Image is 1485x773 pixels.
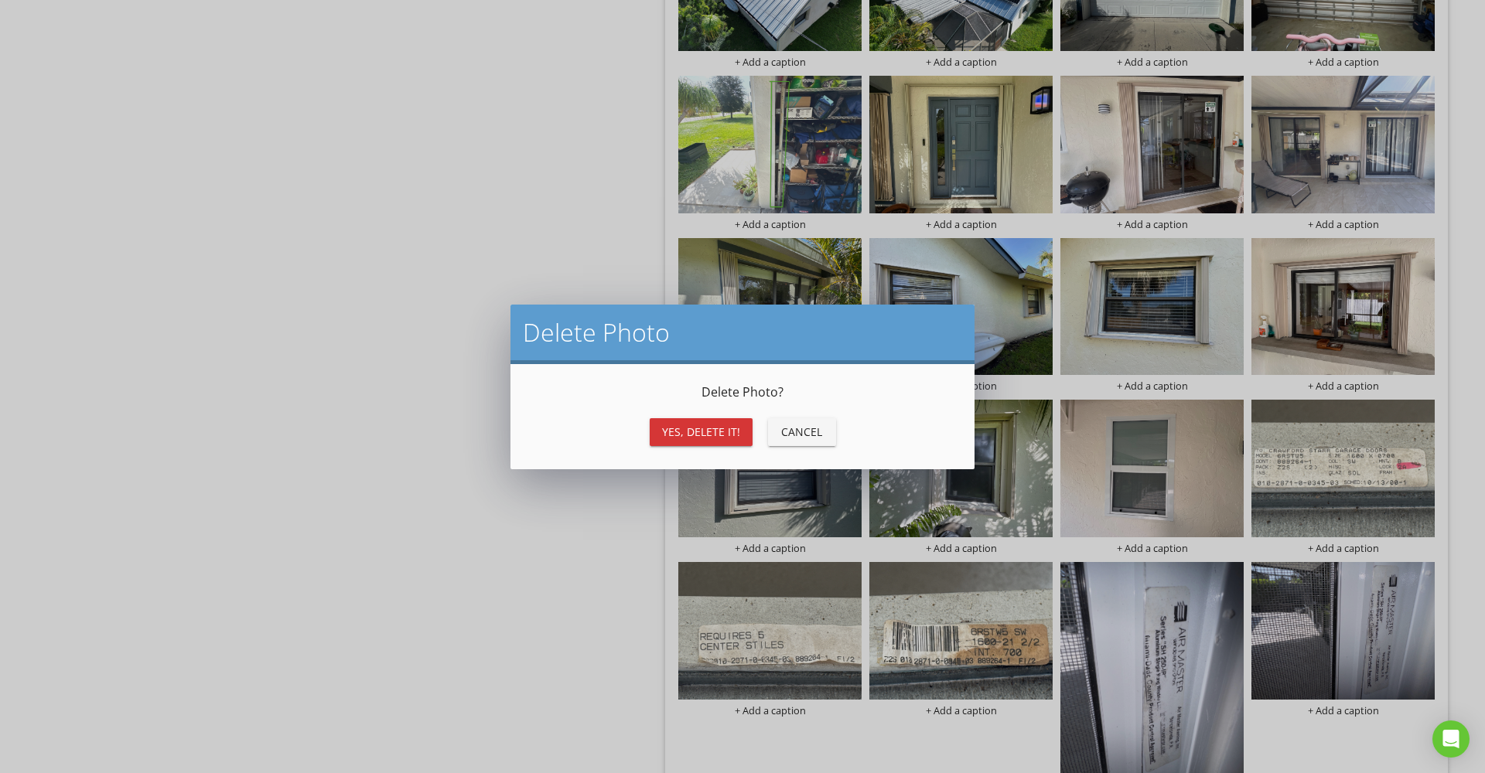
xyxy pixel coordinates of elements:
p: Delete Photo ? [529,383,956,401]
div: Cancel [780,424,824,440]
div: Yes, Delete it! [662,424,740,440]
button: Yes, Delete it! [650,418,753,446]
div: Open Intercom Messenger [1432,720,1470,758]
h2: Delete Photo [523,317,962,348]
button: Cancel [768,418,836,446]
